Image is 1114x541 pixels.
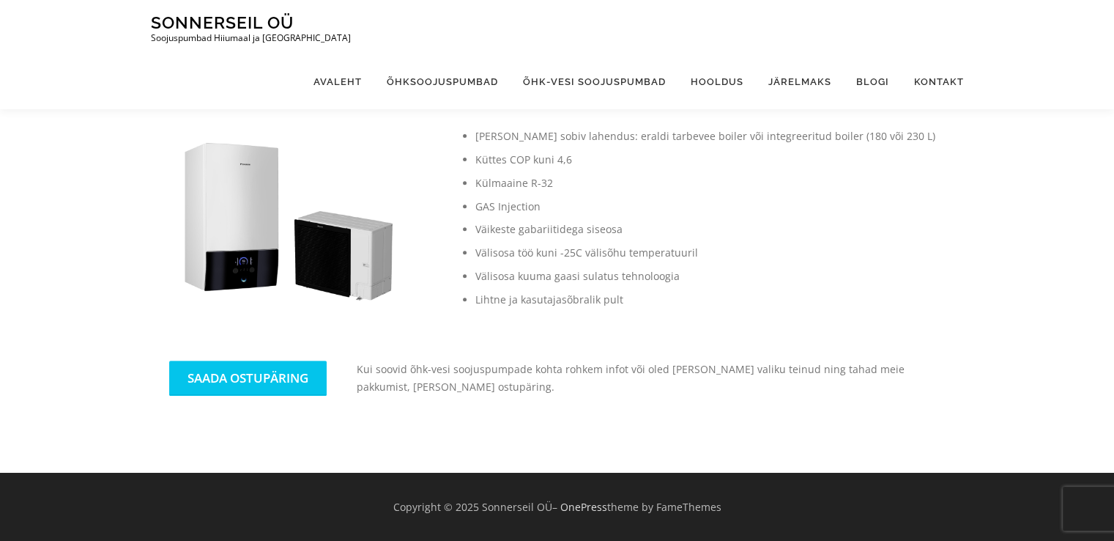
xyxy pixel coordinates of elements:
[475,268,937,285] li: Välisosa kuuma gaasi sulatus tehnoloogia
[301,54,374,109] a: Avaleht
[844,54,902,109] a: Blogi
[169,361,327,395] a: SAADA OSTUPÄRING
[151,12,294,32] a: Sonnerseil OÜ
[151,33,351,43] p: Soojuspumbad Hiiumaal ja [GEOGRAPHIC_DATA]
[475,221,937,238] li: Väikeste gabariitidega siseosa
[902,54,964,109] a: Kontakt
[169,95,406,331] img: daikin-altherma-3R-ERLAclimatico-1_8
[756,54,844,109] a: Järelmaks
[475,174,937,192] li: Külmaaine R-32
[510,54,678,109] a: Õhk-vesi soojuspumbad
[357,361,945,396] p: Kui soovid õhk-vesi soojuspumpade kohta rohkem infot või oled [PERSON_NAME] valiku teinud ning ta...
[374,54,510,109] a: Õhksoojuspumbad
[552,500,557,514] span: –
[678,54,756,109] a: Hooldus
[475,291,937,309] li: Lihtne ja kasutajasõbralik pult
[140,498,975,516] div: Copyright © 2025 Sonnerseil OÜ theme by FameThemes
[475,244,937,262] li: Välisosa töö kuni -25C välisõhu temperatuuril
[560,500,607,514] a: OnePress
[475,128,937,145] li: [PERSON_NAME] sobiv lahendus: eraldi tarbevee boiler või integreeritud boiler (180 või 230 L)
[475,198,937,216] li: GAS Injection
[475,151,937,169] li: Küttes COP kuni 4,6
